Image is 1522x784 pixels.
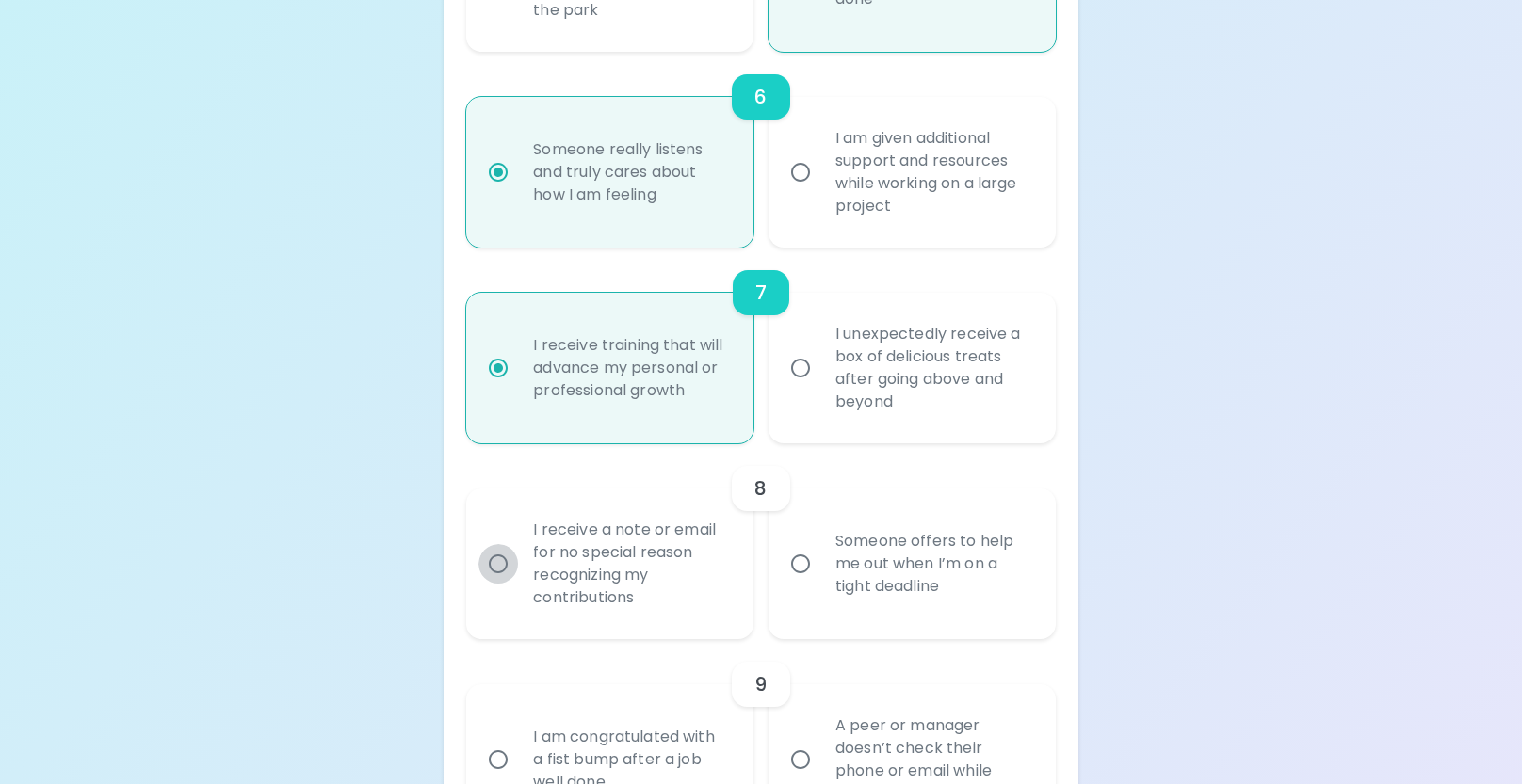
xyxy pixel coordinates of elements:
div: Someone offers to help me out when I’m on a tight deadline [820,507,1045,620]
h6: 9 [754,669,767,699]
div: choice-group-check [466,443,1055,639]
div: I am given additional support and resources while working on a large project [820,104,1045,240]
div: I receive a note or email for no special reason recognizing my contributions [518,496,743,632]
h6: 8 [754,473,767,504]
div: I unexpectedly receive a box of delicious treats after going above and beyond [820,300,1045,436]
h6: 6 [754,82,767,112]
h6: 7 [755,278,767,308]
div: Someone really listens and truly cares about how I am feeling [518,116,743,229]
div: I receive training that will advance my personal or professional growth [518,312,743,424]
div: choice-group-check [466,52,1055,248]
div: choice-group-check [466,248,1055,443]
